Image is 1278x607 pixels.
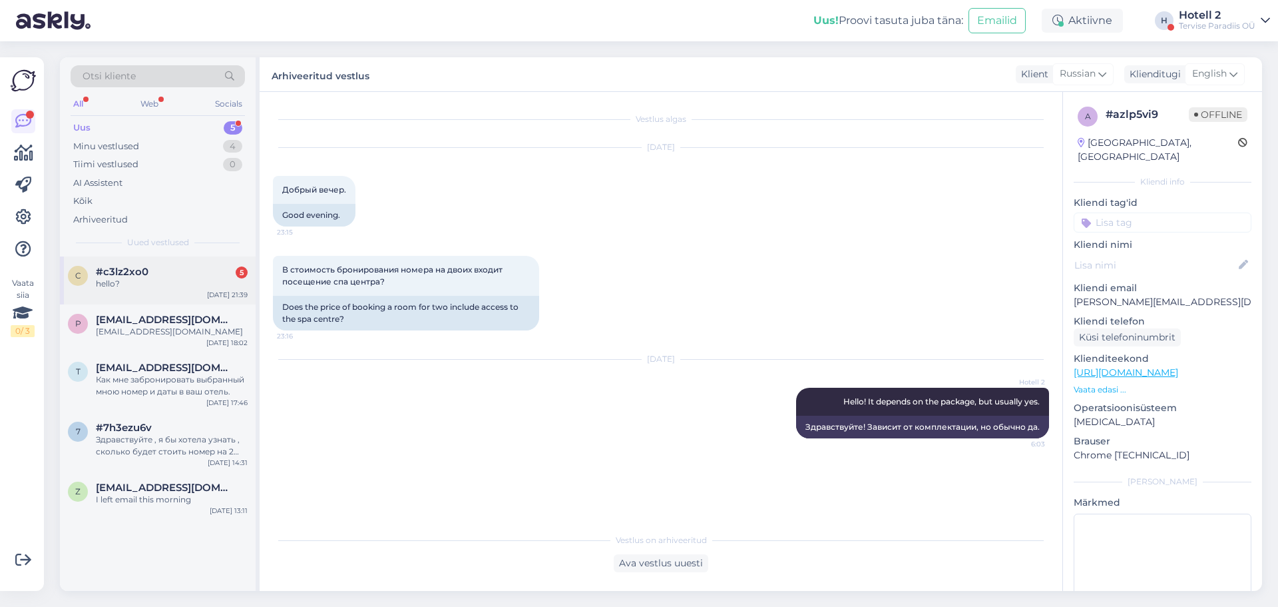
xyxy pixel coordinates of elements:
[210,506,248,516] div: [DATE] 13:11
[1074,366,1178,378] a: [URL][DOMAIN_NAME]
[1074,352,1251,366] p: Klienditeekond
[236,267,248,279] div: 5
[138,95,161,113] div: Web
[813,13,963,29] div: Proovi tasuta juba täna:
[1189,107,1247,122] span: Offline
[1074,196,1251,210] p: Kliendi tag'id
[1124,67,1181,81] div: Klienditugi
[75,318,81,328] span: p
[843,396,1040,406] span: Hello! It depends on the package, but usually yes.
[1179,21,1255,31] div: Tervise Paradiis OÜ
[1155,11,1173,30] div: H
[616,534,707,546] span: Vestlus on arhiveeritud
[96,422,152,434] span: #7h3ezu6v
[96,494,248,506] div: I left email this morning
[282,185,346,195] span: Добрый вечер.
[73,121,91,135] div: Uus
[1106,107,1189,123] div: # azlp5vi9
[1074,295,1251,309] p: [PERSON_NAME][EMAIL_ADDRESS][DOMAIN_NAME]
[273,204,355,227] div: Good evening.
[73,213,128,227] div: Arhiveeritud
[76,426,81,436] span: 7
[212,95,245,113] div: Socials
[1074,401,1251,415] p: Operatsioonisüsteem
[75,486,81,496] span: z
[1085,111,1091,121] span: a
[11,325,35,337] div: 0 / 3
[273,113,1049,125] div: Vestlus algas
[813,14,839,27] b: Uus!
[1074,238,1251,252] p: Kliendi nimi
[1060,67,1096,81] span: Russian
[96,434,248,458] div: Здравствуйте , я бы хотела узнать , сколько будет стоить номер на 2 человек на 2 ночи на 02.09- 0...
[1074,258,1236,273] input: Lisa nimi
[796,416,1049,438] div: Здравствуйте! Зависит от комплектации, но обычно да.
[277,331,327,341] span: 23:16
[73,158,138,171] div: Tiimi vestlused
[1179,10,1270,31] a: Hotell 2Tervise Paradiis OÜ
[282,265,505,287] span: В стоимость бронирования номера на двоих входит посещение спа центра?
[273,353,1049,365] div: [DATE]
[995,439,1045,449] span: 6:03
[1074,434,1251,448] p: Brauser
[11,277,35,337] div: Vaata siia
[73,195,93,208] div: Kõik
[76,366,81,376] span: t
[11,68,36,93] img: Askly Logo
[223,158,242,171] div: 0
[223,140,242,153] div: 4
[83,69,136,83] span: Otsi kliente
[995,377,1045,387] span: Hotell 2
[96,362,234,374] span: tanja142@inbox.lv
[273,141,1049,153] div: [DATE]
[1074,328,1181,346] div: Küsi telefoninumbrit
[73,140,139,153] div: Minu vestlused
[96,278,248,290] div: hello?
[968,8,1026,33] button: Emailid
[96,482,234,494] span: z-e-w-a@inbox.lv
[1074,448,1251,462] p: Chrome [TECHNICAL_ID]
[1074,496,1251,510] p: Märkmed
[272,65,369,83] label: Arhiveeritud vestlus
[75,271,81,281] span: c
[1074,281,1251,295] p: Kliendi email
[1042,9,1123,33] div: Aktiivne
[1074,476,1251,488] div: [PERSON_NAME]
[96,314,234,326] span: plejada@list.ru
[273,296,539,330] div: Does the price of booking a room for two include access to the spa centre?
[1179,10,1255,21] div: Hotell 2
[208,458,248,468] div: [DATE] 14:31
[96,374,248,398] div: Как мне забронировать выбранный мною номер и даты в ваш отель.
[1074,415,1251,429] p: [MEDICAL_DATA]
[71,95,86,113] div: All
[96,266,148,278] span: #c3lz2xo0
[1078,136,1238,164] div: [GEOGRAPHIC_DATA], [GEOGRAPHIC_DATA]
[1016,67,1048,81] div: Klient
[1074,176,1251,188] div: Kliendi info
[614,554,708,572] div: Ava vestlus uuesti
[73,177,122,190] div: AI Assistent
[206,338,248,348] div: [DATE] 18:02
[1192,67,1227,81] span: English
[1074,314,1251,328] p: Kliendi telefon
[96,326,248,338] div: [EMAIL_ADDRESS][DOMAIN_NAME]
[277,227,327,237] span: 23:15
[206,398,248,408] div: [DATE] 17:46
[224,121,242,135] div: 5
[1074,213,1251,233] input: Lisa tag
[207,290,248,300] div: [DATE] 21:39
[127,237,189,249] span: Uued vestlused
[1074,384,1251,396] p: Vaata edasi ...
